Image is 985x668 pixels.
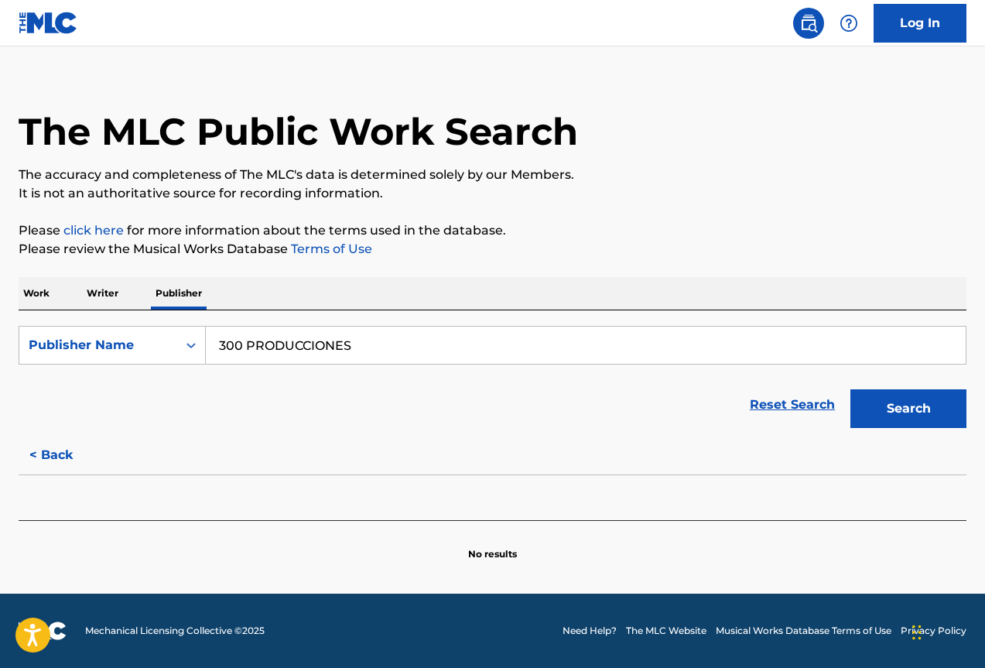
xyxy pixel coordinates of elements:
p: Writer [82,277,123,310]
img: MLC Logo [19,12,78,34]
div: Arrastrar [912,609,922,656]
p: Work [19,277,54,310]
a: Privacy Policy [901,624,966,638]
p: Please review the Musical Works Database [19,240,966,259]
button: Search [850,389,966,428]
button: < Back [19,436,111,474]
p: The accuracy and completeness of The MLC's data is determined solely by our Members. [19,166,966,184]
div: Help [833,8,864,39]
a: Public Search [793,8,824,39]
div: Publisher Name [29,336,168,355]
a: Need Help? [563,624,617,638]
img: help [840,14,858,33]
div: Widget de chat [908,594,985,668]
p: No results [468,529,517,561]
a: Reset Search [742,388,843,422]
span: Mechanical Licensing Collective © 2025 [85,624,265,638]
img: logo [19,622,67,640]
a: Musical Works Database Terms of Use [716,624,891,638]
p: Please for more information about the terms used in the database. [19,221,966,240]
a: Terms of Use [288,242,372,256]
p: Publisher [151,277,207,310]
h1: The MLC Public Work Search [19,108,578,155]
form: Search Form [19,326,966,436]
img: search [799,14,818,33]
iframe: Chat Widget [908,594,985,668]
a: click here [63,223,124,238]
a: Log In [874,4,966,43]
a: The MLC Website [626,624,706,638]
p: It is not an authoritative source for recording information. [19,184,966,203]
